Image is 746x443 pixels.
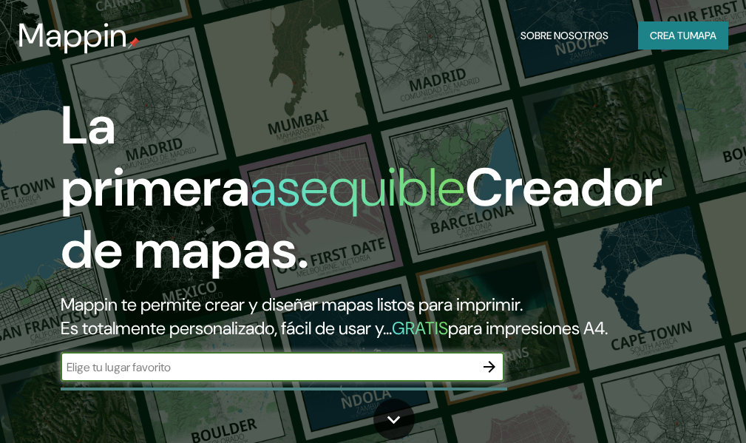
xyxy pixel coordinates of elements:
font: Mappin [18,14,128,57]
font: Sobre nosotros [520,29,608,42]
img: pin de mapeo [128,37,140,49]
font: Creador de mapas. [61,153,662,284]
font: asequible [250,153,465,222]
button: Sobre nosotros [515,21,614,50]
font: mapa [690,29,716,42]
font: Crea tu [650,29,690,42]
font: para impresiones A4. [448,317,608,339]
font: Es totalmente personalizado, fácil de usar y... [61,317,392,339]
font: La primera [61,91,250,222]
input: Elige tu lugar favorito [61,359,475,376]
button: Crea tumapa [638,21,728,50]
font: Mappin te permite crear y diseñar mapas listos para imprimir. [61,293,523,316]
font: GRATIS [392,317,448,339]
